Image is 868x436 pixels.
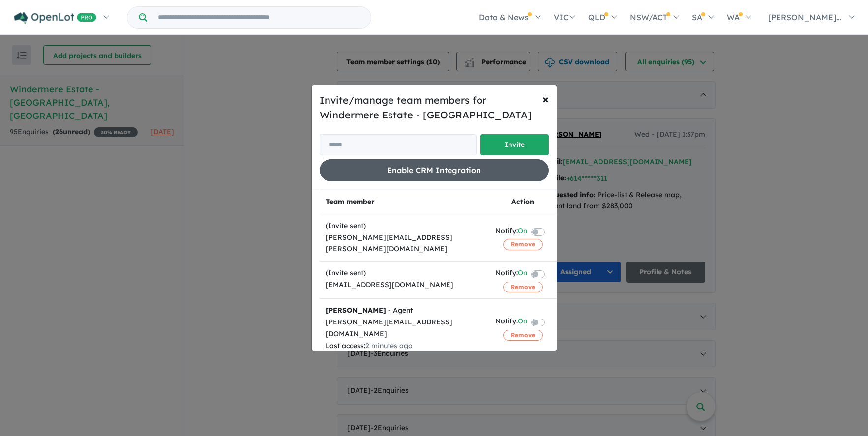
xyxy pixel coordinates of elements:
img: Openlot PRO Logo White [14,12,96,24]
div: Notify: [495,316,527,329]
h5: Invite/manage team members for Windermere Estate - [GEOGRAPHIC_DATA] [320,93,549,122]
button: Remove [503,239,543,250]
button: Remove [503,330,543,341]
div: Notify: [495,225,527,238]
span: 2 minutes ago [365,341,413,350]
span: × [542,91,549,106]
th: Action [489,190,557,214]
div: Notify: [495,267,527,281]
div: (Invite sent) [326,267,483,279]
span: On [518,316,527,329]
button: Remove [503,282,543,292]
button: Invite [480,134,549,155]
div: - Agent [326,305,483,317]
input: Try estate name, suburb, builder or developer [149,7,369,28]
strong: [PERSON_NAME] [326,306,386,315]
div: [PERSON_NAME][EMAIL_ADDRESS][DOMAIN_NAME] [326,317,483,340]
th: Team member [320,190,489,214]
div: [PERSON_NAME][EMAIL_ADDRESS][PERSON_NAME][DOMAIN_NAME] [326,232,483,256]
span: [PERSON_NAME]... [768,12,842,22]
button: Enable CRM Integration [320,159,549,181]
span: On [518,267,527,281]
div: Last access: [326,340,483,352]
div: [EMAIL_ADDRESS][DOMAIN_NAME] [326,279,483,291]
span: On [518,225,527,238]
div: (Invite sent) [326,220,483,232]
